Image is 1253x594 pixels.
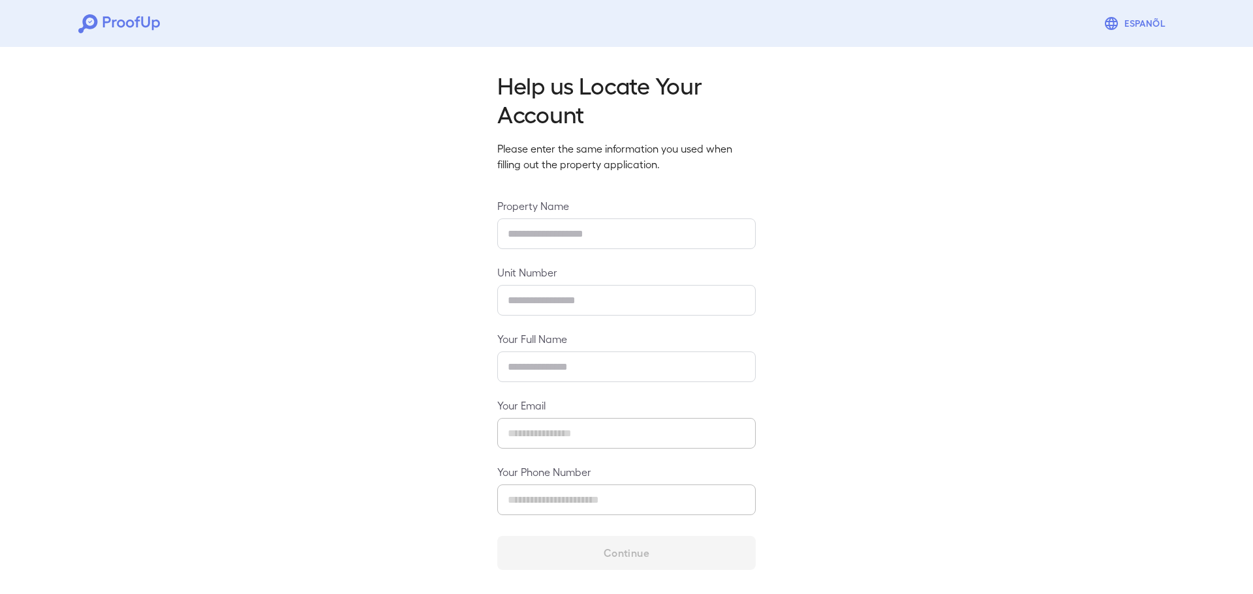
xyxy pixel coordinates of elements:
[497,70,756,128] h2: Help us Locate Your Account
[497,141,756,172] p: Please enter the same information you used when filling out the property application.
[497,331,756,346] label: Your Full Name
[497,198,756,213] label: Property Name
[1098,10,1175,37] button: Espanõl
[497,464,756,479] label: Your Phone Number
[497,265,756,280] label: Unit Number
[497,398,756,413] label: Your Email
